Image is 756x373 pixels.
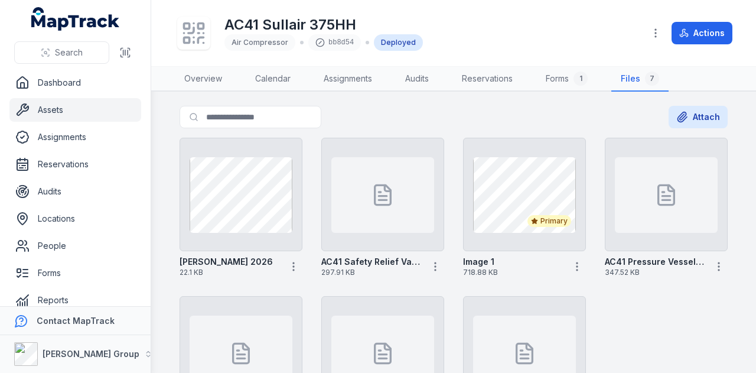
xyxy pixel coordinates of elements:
[321,268,422,277] span: 297.91 KB
[232,38,288,47] span: Air Compressor
[527,215,571,227] div: Primary
[672,22,732,44] button: Actions
[224,15,423,34] h1: AC41 Sullair 375HH
[31,7,120,31] a: MapTrack
[463,268,563,277] span: 718.88 KB
[463,256,494,268] strong: Image 1
[55,47,83,59] span: Search
[9,180,141,203] a: Audits
[9,71,141,95] a: Dashboard
[9,98,141,122] a: Assets
[9,261,141,285] a: Forms
[180,268,280,277] span: 22.1 KB
[308,34,361,51] div: bb8d54
[611,67,669,92] a: Files7
[175,67,232,92] a: Overview
[9,234,141,258] a: People
[452,67,522,92] a: Reservations
[536,67,597,92] a: Forms1
[645,72,659,86] div: 7
[246,67,300,92] a: Calendar
[180,256,273,268] strong: [PERSON_NAME] 2026
[9,153,141,176] a: Reservations
[669,106,728,128] button: Attach
[9,125,141,149] a: Assignments
[9,288,141,312] a: Reports
[43,349,139,359] strong: [PERSON_NAME] Group
[374,34,423,51] div: Deployed
[396,67,438,92] a: Audits
[314,67,382,92] a: Assignments
[605,256,705,268] strong: AC41 Pressure Vessel Inspection [DATE]
[573,72,588,86] div: 1
[9,207,141,231] a: Locations
[14,41,109,64] button: Search
[321,256,422,268] strong: AC41 Safety Relief Valve Certificate [DATE]
[37,316,115,326] strong: Contact MapTrack
[605,268,705,277] span: 347.52 KB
